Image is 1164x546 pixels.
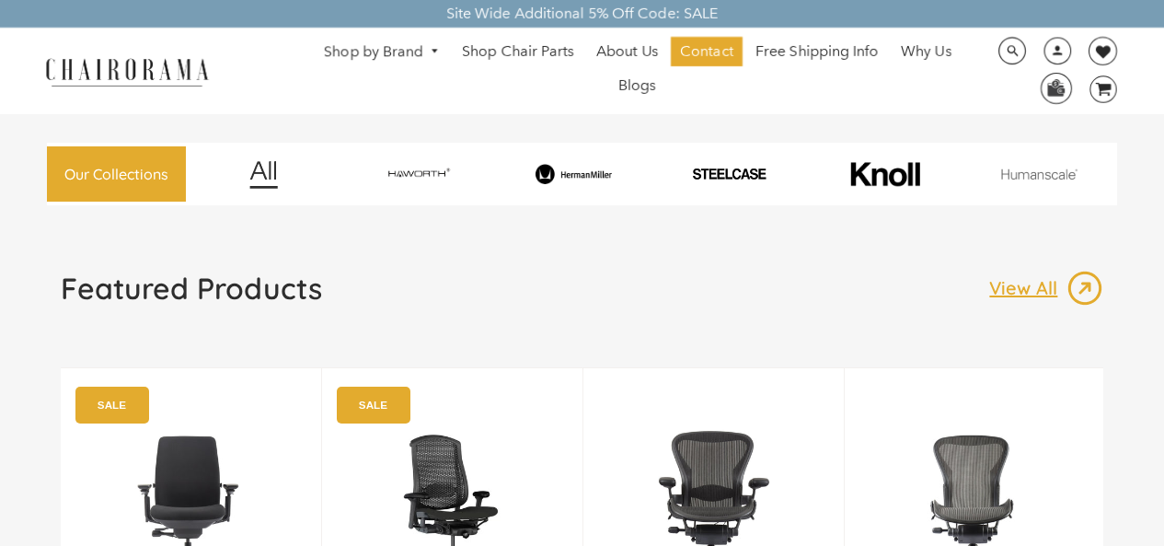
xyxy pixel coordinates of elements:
[35,55,219,87] img: chairorama
[618,76,656,96] span: Blogs
[964,168,1114,180] img: image_11.png
[609,71,665,100] a: Blogs
[892,37,961,66] a: Why Us
[61,270,322,307] h1: Featured Products
[901,42,951,62] span: Why Us
[453,37,583,66] a: Shop Chair Parts
[989,276,1066,300] p: View All
[755,42,879,62] span: Free Shipping Info
[680,42,733,62] span: Contact
[47,146,186,203] a: Our Collections
[61,270,322,321] a: Featured Products
[213,160,315,189] img: image_12.png
[358,399,386,411] text: SALE
[654,167,804,180] img: PHOTO-2024-07-09-00-53-10-removebg-preview.png
[315,38,449,66] a: Shop by Brand
[97,399,125,411] text: SALE
[297,37,978,105] nav: DesktopNavigation
[810,160,960,188] img: image_10_1.png
[462,42,574,62] span: Shop Chair Parts
[671,37,743,66] a: Contact
[587,37,667,66] a: About Us
[1042,74,1070,101] img: WhatsApp_Image_2024-07-12_at_16.23.01.webp
[746,37,888,66] a: Free Shipping Info
[499,164,649,183] img: image_8_173eb7e0-7579-41b4-bc8e-4ba0b8ba93e8.png
[1066,270,1103,307] img: image_13.png
[596,42,658,62] span: About Us
[989,270,1103,307] a: View All
[344,160,494,187] img: image_7_14f0750b-d084-457f-979a-a1ab9f6582c4.png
